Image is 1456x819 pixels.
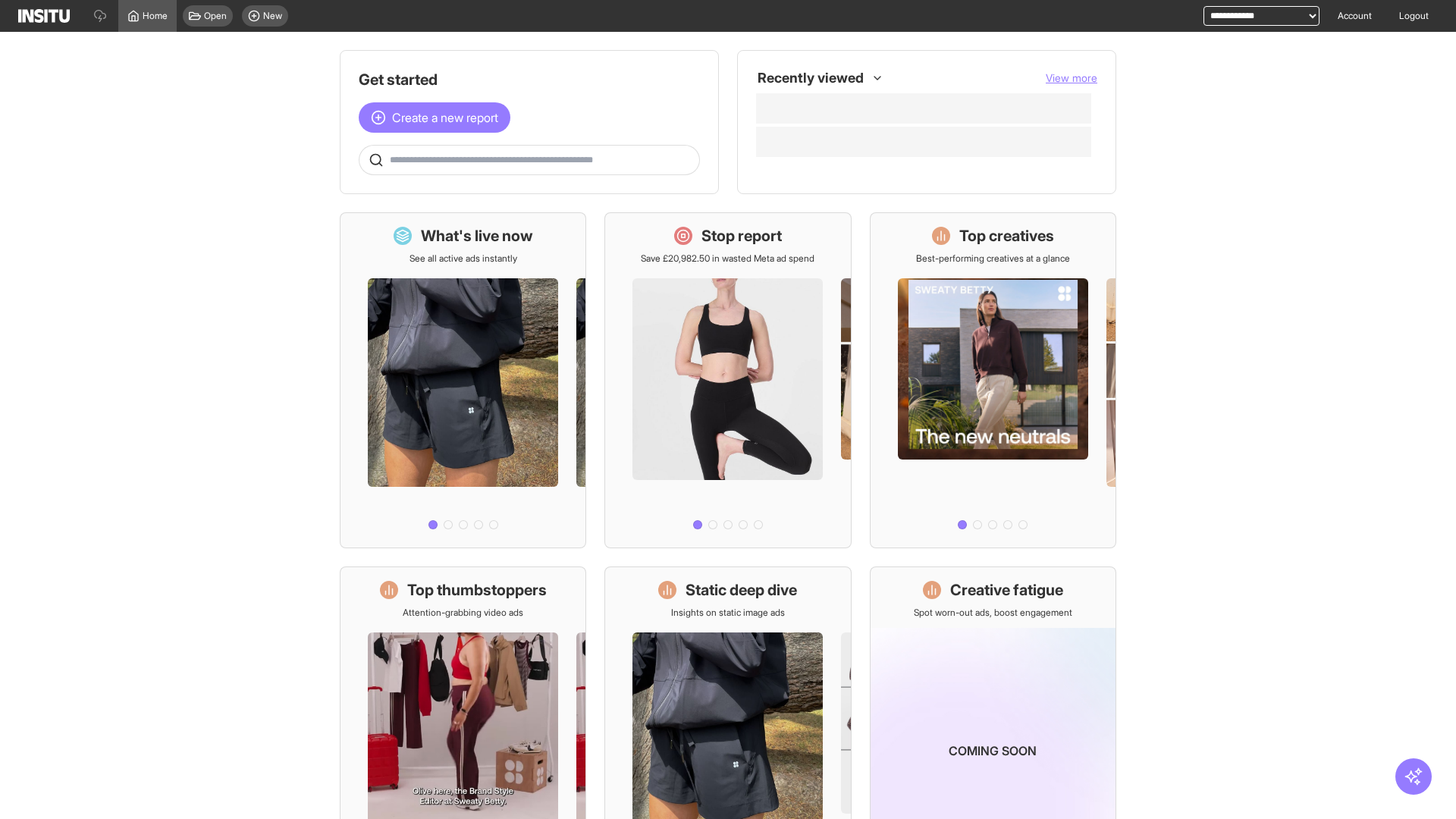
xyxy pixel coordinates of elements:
span: Open [204,10,227,22]
span: Home [143,10,168,22]
p: Insights on static image ads [671,607,785,619]
span: Create a new report [392,108,498,127]
h1: Top thumbstoppers [407,579,547,601]
a: What's live nowSee all active ads instantly [340,212,586,548]
span: New [263,10,282,22]
span: View more [1046,71,1097,84]
a: Top creativesBest-performing creatives at a glance [870,212,1116,548]
p: See all active ads instantly [409,253,517,265]
p: Attention-grabbing video ads [403,607,523,619]
p: Save £20,982.50 in wasted Meta ad spend [641,253,814,265]
h1: Top creatives [959,225,1054,246]
p: Best-performing creatives at a glance [916,253,1070,265]
h1: Get started [359,69,700,90]
a: Stop reportSave £20,982.50 in wasted Meta ad spend [604,212,851,548]
h1: Static deep dive [686,579,797,601]
button: Create a new report [359,102,510,133]
h1: What's live now [421,225,533,246]
h1: Stop report [701,225,782,246]
button: View more [1046,71,1097,86]
img: Logo [18,9,70,23]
